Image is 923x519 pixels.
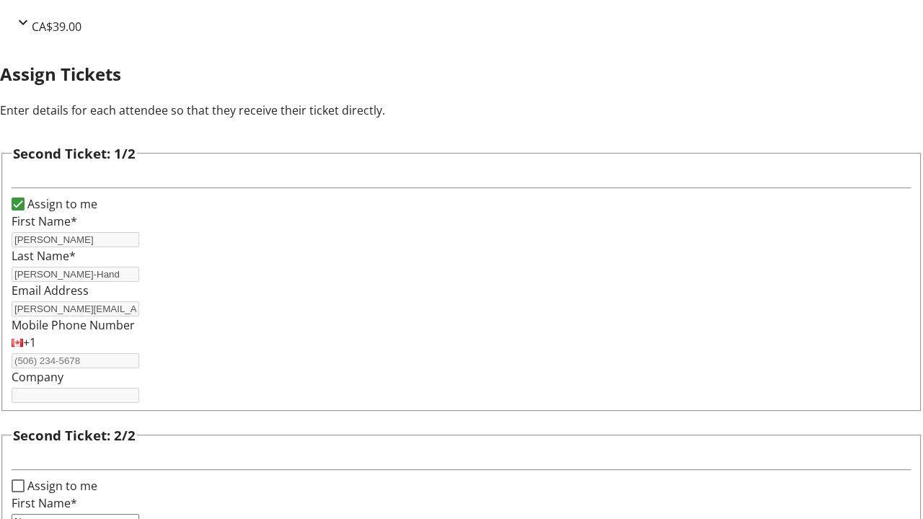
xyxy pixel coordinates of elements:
label: Email Address [12,283,89,298]
label: First Name* [12,213,77,229]
label: First Name* [12,495,77,511]
label: Assign to me [25,477,97,494]
h3: Second Ticket: 1/2 [13,143,136,164]
label: Mobile Phone Number [12,317,135,333]
label: Last Name* [12,248,76,264]
h3: Second Ticket: 2/2 [13,425,136,445]
input: (506) 234-5678 [12,353,139,368]
label: Company [12,369,63,385]
label: Assign to me [25,195,97,213]
span: CA$39.00 [32,19,81,35]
